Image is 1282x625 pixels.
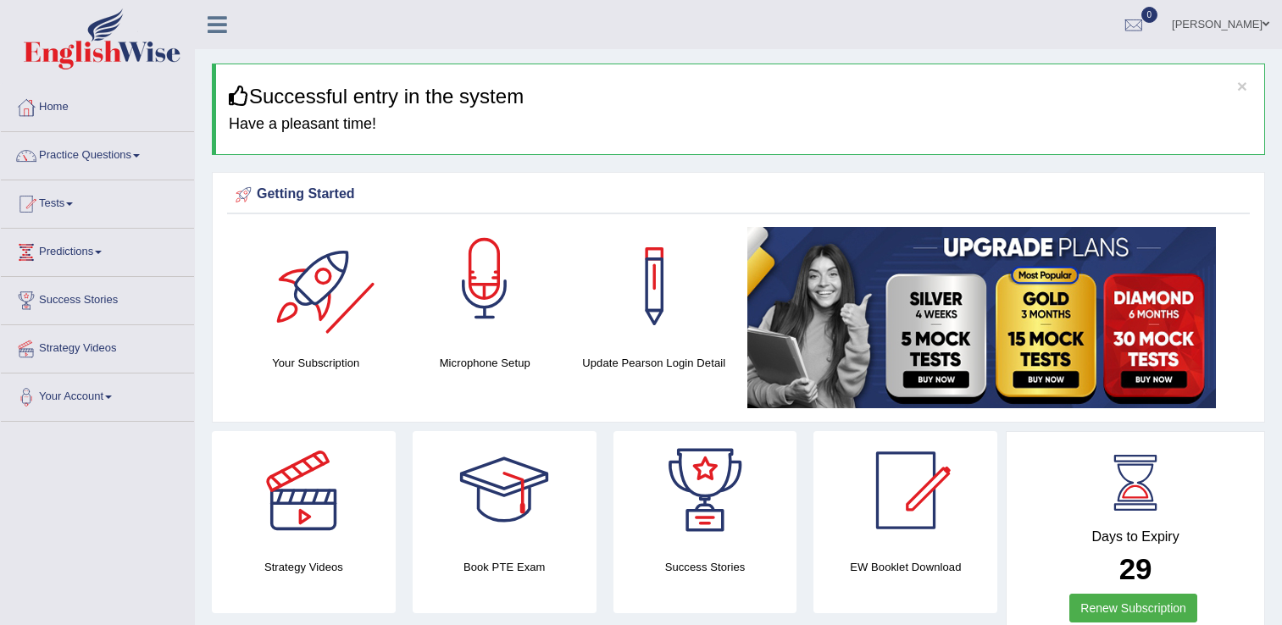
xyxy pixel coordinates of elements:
a: Predictions [1,229,194,271]
span: 0 [1141,7,1158,23]
b: 29 [1119,552,1152,585]
a: Strategy Videos [1,325,194,368]
a: Practice Questions [1,132,194,174]
h4: Strategy Videos [212,558,396,576]
h4: Success Stories [613,558,797,576]
h4: Have a pleasant time! [229,116,1251,133]
img: small5.jpg [747,227,1216,408]
h3: Successful entry in the system [229,86,1251,108]
a: Renew Subscription [1069,594,1197,622]
a: Your Account [1,373,194,416]
a: Home [1,84,194,126]
h4: EW Booklet Download [813,558,997,576]
h4: Your Subscription [240,354,392,372]
a: Tests [1,180,194,223]
a: Success Stories [1,277,194,319]
button: × [1237,77,1247,95]
h4: Update Pearson Login Detail [578,354,730,372]
h4: Book PTE Exam [413,558,597,576]
h4: Microphone Setup [409,354,562,372]
h4: Days to Expiry [1025,529,1246,545]
div: Getting Started [231,182,1246,207]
